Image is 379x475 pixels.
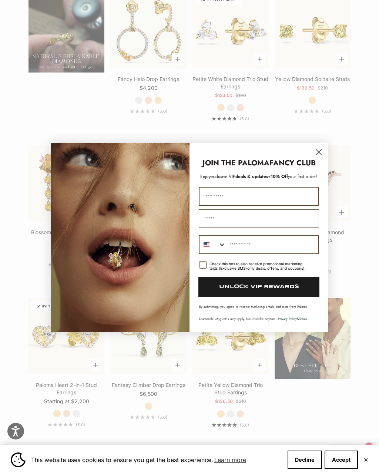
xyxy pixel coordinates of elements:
[269,158,316,168] strong: FANCY CLUB
[199,209,319,228] input: Email
[51,143,189,332] img: Loading...
[11,452,26,467] img: Cookie banner
[199,304,319,321] p: By submitting, you agree to receive marketing emails and texts from Paloma Diamonds. Msg rates ma...
[198,277,319,297] button: UNLOCK VIP REWARDS
[209,262,310,270] div: Check this box to also receive promotional marketing texts (Exclusive SMS-only deals, offers, and...
[299,316,307,321] a: Terms
[325,451,358,469] button: Accept
[268,173,318,180] span: + your first order!
[363,458,368,462] button: Close
[278,316,308,321] span: & .
[278,316,297,321] a: Privacy Policy
[211,173,268,180] span: deals & updates
[226,236,318,253] input: Phone Number
[31,454,282,465] span: This website uses cookies to ensure you get the best experience.
[312,146,325,159] button: Close dialog
[271,173,288,180] span: 10% Off
[211,173,235,180] span: exclusive VIP
[200,173,211,180] span: Enjoy
[199,236,226,253] button: Search Countries
[213,454,247,465] a: Learn more
[199,187,319,206] input: First Name
[288,451,322,469] button: Decline
[202,158,269,168] strong: JOIN THE PALOMA
[204,242,209,247] img: United States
